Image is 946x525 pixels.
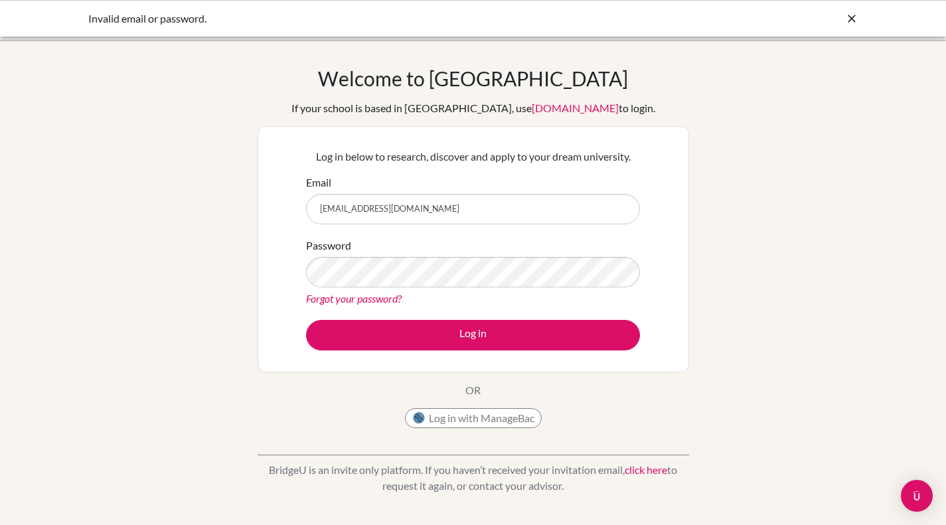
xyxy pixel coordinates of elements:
[306,292,402,305] a: Forgot your password?
[291,100,655,116] div: If your school is based in [GEOGRAPHIC_DATA], use to login.
[306,149,640,165] p: Log in below to research, discover and apply to your dream university.
[88,11,659,27] div: Invalid email or password.
[465,382,481,398] p: OR
[306,175,331,190] label: Email
[306,320,640,350] button: Log in
[306,238,351,254] label: Password
[318,66,628,90] h1: Welcome to [GEOGRAPHIC_DATA]
[625,463,667,476] a: click here
[405,408,542,428] button: Log in with ManageBac
[258,462,689,494] p: BridgeU is an invite only platform. If you haven’t received your invitation email, to request it ...
[532,102,619,114] a: [DOMAIN_NAME]
[901,480,933,512] div: Open Intercom Messenger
